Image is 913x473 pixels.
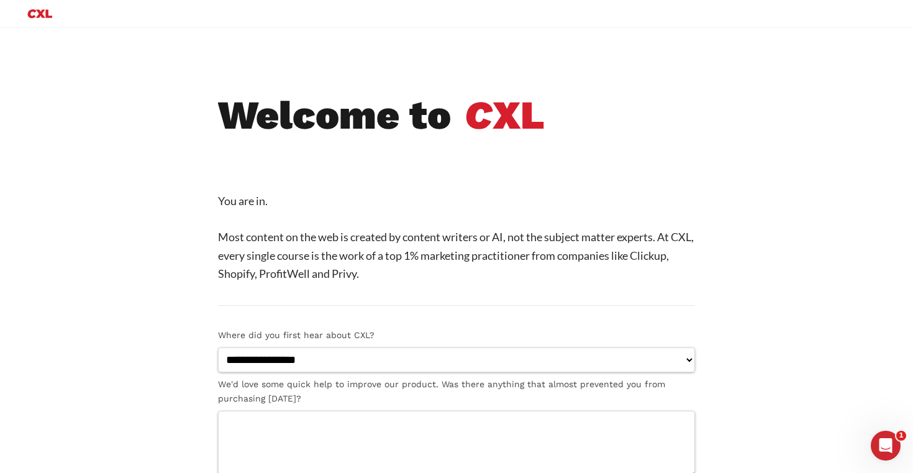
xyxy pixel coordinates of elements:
label: Where did you first hear about CXL? [218,328,695,342]
b: Welcome to [218,91,451,139]
label: We'd love some quick help to improve our product. Was there anything that almost prevented you fr... [218,377,695,406]
span: 1 [896,431,906,441]
iframe: Intercom live chat [871,431,901,461]
p: You are in. Most content on the web is created by content writers or AI, not the subject matter e... [218,192,695,283]
i: C [465,91,493,139]
b: XL [465,91,545,139]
